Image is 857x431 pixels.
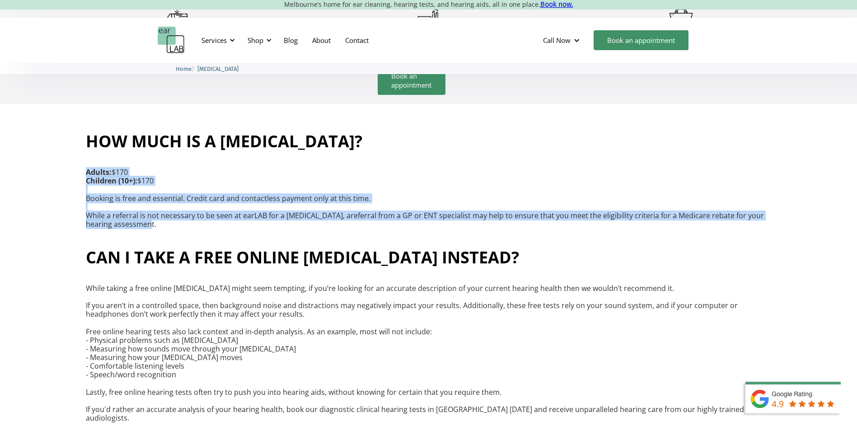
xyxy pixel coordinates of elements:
a: About [305,27,338,53]
a: Book an appointment [594,30,688,50]
h2: How much is a [MEDICAL_DATA]? [86,131,362,152]
div: Services [196,27,238,54]
div: Shop [248,36,263,45]
div: Services [201,36,227,45]
strong: Adults: [86,167,112,177]
a: Blog [276,27,305,53]
p: While taking a free online [MEDICAL_DATA] might seem tempting, if you’re looking for an accurate ... [86,284,772,423]
h2: Can I take a free online [MEDICAL_DATA] instead? [86,247,519,268]
span: [MEDICAL_DATA] [197,66,239,72]
strong: Children (10+): [86,176,137,186]
a: Book an appointment [378,66,445,95]
div: Shop [242,27,274,54]
div: Call Now [536,27,589,54]
a: Home [176,64,192,73]
div: Call Now [543,36,571,45]
li: 〉 [176,64,197,74]
a: [MEDICAL_DATA] [197,64,239,73]
a: Contact [338,27,376,53]
a: home [158,27,185,54]
span: Home [176,66,192,72]
p: $170 $170 Booking is free and essential. Credit card and contactless payment only at this time. W... [86,168,772,229]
